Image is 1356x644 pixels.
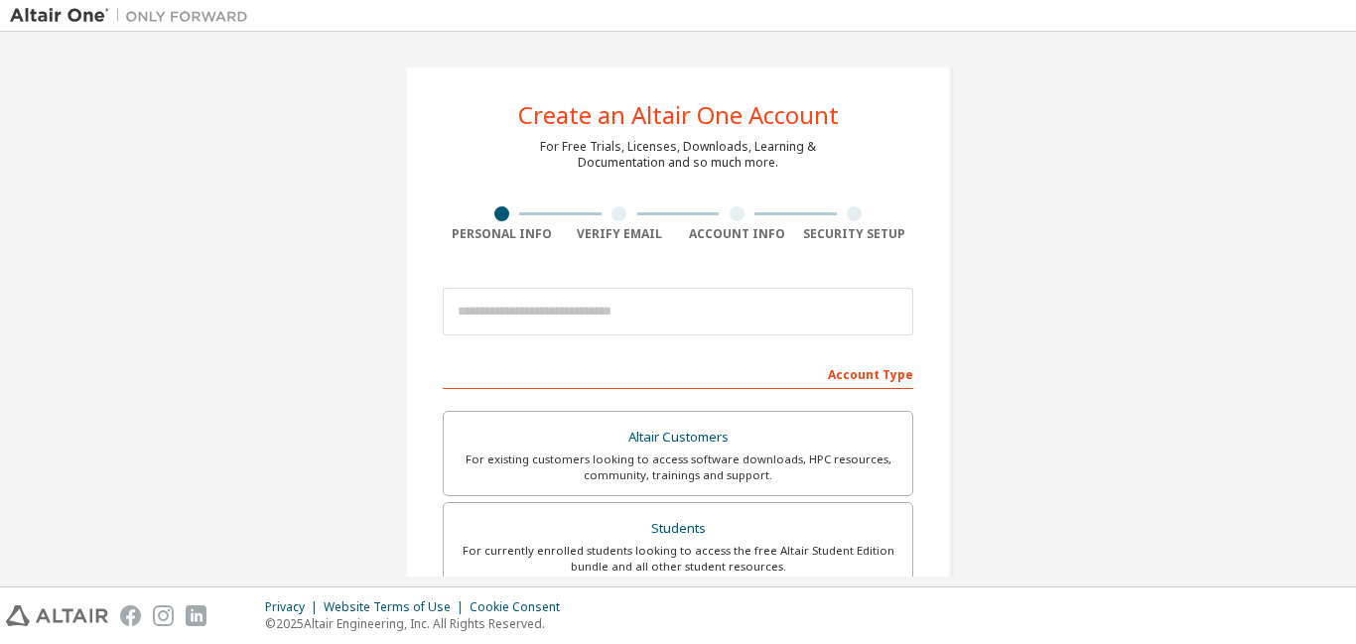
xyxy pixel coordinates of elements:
[456,543,900,575] div: For currently enrolled students looking to access the free Altair Student Edition bundle and all ...
[456,451,900,483] div: For existing customers looking to access software downloads, HPC resources, community, trainings ...
[540,139,816,171] div: For Free Trials, Licenses, Downloads, Learning & Documentation and so much more.
[470,599,572,615] div: Cookie Consent
[443,357,913,389] div: Account Type
[443,226,561,242] div: Personal Info
[6,605,108,626] img: altair_logo.svg
[678,226,796,242] div: Account Info
[10,6,258,26] img: Altair One
[561,226,679,242] div: Verify Email
[265,615,572,632] p: © 2025 Altair Engineering, Inc. All Rights Reserved.
[153,605,174,626] img: instagram.svg
[186,605,206,626] img: linkedin.svg
[456,515,900,543] div: Students
[265,599,324,615] div: Privacy
[324,599,470,615] div: Website Terms of Use
[120,605,141,626] img: facebook.svg
[796,226,914,242] div: Security Setup
[456,424,900,451] div: Altair Customers
[518,103,839,127] div: Create an Altair One Account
